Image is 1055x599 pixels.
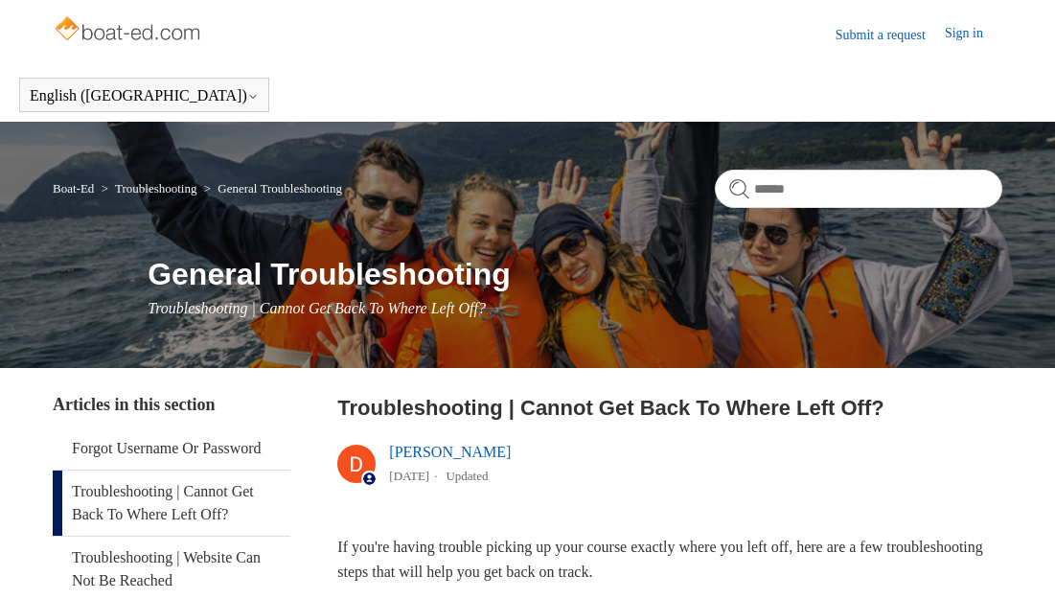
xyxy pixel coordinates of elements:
li: General Troubleshooting [200,181,342,196]
li: Boat-Ed [53,181,98,196]
input: Search [715,170,1002,208]
a: Boat-Ed [53,181,94,196]
span: Troubleshooting | Cannot Get Back To Where Left Off? [148,300,486,316]
h1: General Troubleshooting [148,251,1002,297]
li: Updated [446,469,488,483]
li: Troubleshooting [98,181,200,196]
a: Troubleshooting [115,181,196,196]
a: Troubleshooting | Cannot Get Back To Where Left Off? [53,471,290,536]
span: Articles in this section [53,395,215,414]
button: English ([GEOGRAPHIC_DATA]) [30,87,259,104]
img: Boat-Ed Help Center home page [53,12,205,50]
a: Sign in [945,23,1002,46]
h2: Troubleshooting | Cannot Get Back To Where Left Off? [337,392,1002,424]
a: [PERSON_NAME] [389,444,511,460]
a: General Troubleshooting [218,181,342,196]
a: Forgot Username Or Password [53,427,290,470]
a: Submit a request [836,25,945,45]
p: If you're having trouble picking up your course exactly where you left off, here are a few troubl... [337,535,1002,584]
time: 05/14/2024, 15:31 [389,469,429,483]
